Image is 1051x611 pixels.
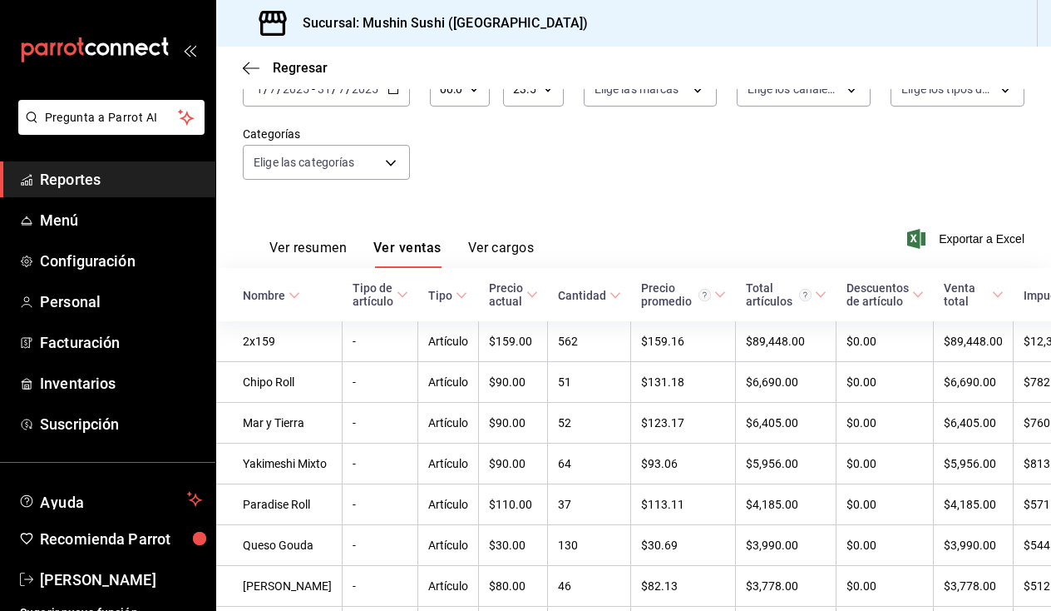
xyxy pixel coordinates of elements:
[343,444,418,484] td: -
[548,321,631,362] td: 562
[746,281,826,308] span: Total artículos
[373,240,442,268] button: Ver ventas
[836,566,934,607] td: $0.00
[548,444,631,484] td: 64
[479,403,548,444] td: $90.00
[910,229,1024,249] button: Exportar a Excel
[243,289,285,302] div: Nombre
[548,362,631,403] td: 51
[836,321,934,362] td: $0.00
[944,281,1004,308] span: Venta total
[216,484,343,525] td: Paradise Roll
[558,289,606,302] div: Cantidad
[548,525,631,566] td: 130
[353,281,393,308] div: Tipo de artículo
[934,403,1014,444] td: $6,405.00
[216,321,343,362] td: 2x159
[698,289,711,301] svg: Precio promedio = Total artículos / cantidad
[332,82,337,96] span: /
[418,444,479,484] td: Artículo
[264,82,269,96] span: /
[343,566,418,607] td: -
[489,281,523,308] div: Precio actual
[216,566,343,607] td: [PERSON_NAME]
[418,321,479,362] td: Artículo
[641,281,726,308] span: Precio promedio
[934,362,1014,403] td: $6,690.00
[338,82,346,96] input: --
[40,569,202,591] span: [PERSON_NAME]
[934,566,1014,607] td: $3,778.00
[846,281,909,308] div: Descuentos de artículo
[12,121,205,138] a: Pregunta a Parrot AI
[216,525,343,566] td: Queso Gouda
[479,321,548,362] td: $159.00
[836,403,934,444] td: $0.00
[558,289,621,302] span: Cantidad
[934,484,1014,525] td: $4,185.00
[631,525,736,566] td: $30.69
[216,403,343,444] td: Mar y Tierra
[351,82,379,96] input: ----
[343,484,418,525] td: -
[595,81,679,97] span: Elige las marcas
[736,525,836,566] td: $3,990.00
[312,82,315,96] span: -
[548,403,631,444] td: 52
[243,289,300,302] span: Nombre
[40,209,202,231] span: Menú
[418,362,479,403] td: Artículo
[216,362,343,403] td: Chipo Roll
[343,321,418,362] td: -
[836,525,934,566] td: $0.00
[901,81,994,97] span: Elige los tipos de orden
[846,281,924,308] span: Descuentos de artículo
[418,403,479,444] td: Artículo
[40,489,180,509] span: Ayuda
[934,525,1014,566] td: $3,990.00
[45,109,179,127] span: Pregunta a Parrot AI
[273,60,328,76] span: Regresar
[934,321,1014,362] td: $89,448.00
[799,289,812,301] svg: El total artículos considera cambios de precios en los artículos así como costos adicionales por ...
[277,82,282,96] span: /
[254,154,355,171] span: Elige las categorías
[18,100,205,135] button: Pregunta a Parrot AI
[548,566,631,607] td: 46
[836,484,934,525] td: $0.00
[479,566,548,607] td: $80.00
[736,566,836,607] td: $3,778.00
[216,444,343,484] td: Yakimeshi Mixto
[343,403,418,444] td: -
[631,321,736,362] td: $159.16
[736,321,836,362] td: $89,448.00
[269,240,347,268] button: Ver resumen
[343,362,418,403] td: -
[282,82,310,96] input: ----
[631,362,736,403] td: $131.18
[243,60,328,76] button: Regresar
[479,362,548,403] td: $90.00
[269,82,277,96] input: --
[418,484,479,525] td: Artículo
[40,528,202,550] span: Recomienda Parrot
[748,81,840,97] span: Elige los canales de venta
[479,484,548,525] td: $110.00
[183,43,196,57] button: open_drawer_menu
[736,362,836,403] td: $6,690.00
[631,484,736,525] td: $113.11
[269,240,534,268] div: navigation tabs
[40,331,202,354] span: Facturación
[736,444,836,484] td: $5,956.00
[346,82,351,96] span: /
[255,82,264,96] input: --
[343,525,418,566] td: -
[746,281,812,308] div: Total artículos
[317,82,332,96] input: --
[631,566,736,607] td: $82.13
[40,291,202,313] span: Personal
[40,372,202,395] span: Inventarios
[631,444,736,484] td: $93.06
[40,413,202,435] span: Suscripción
